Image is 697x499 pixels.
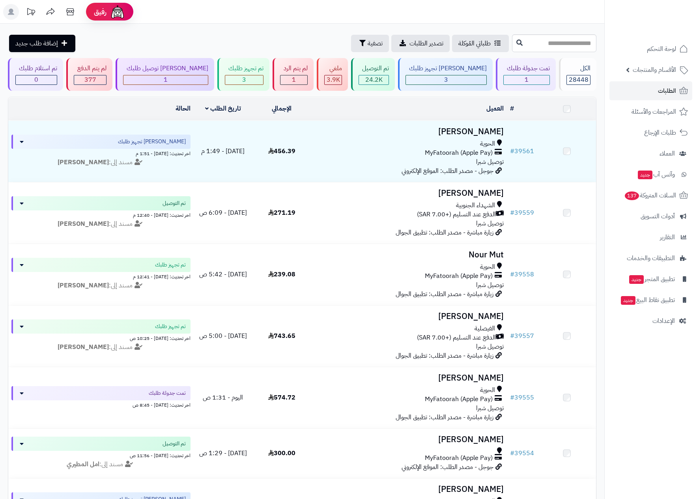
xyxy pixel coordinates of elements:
[58,219,109,229] strong: [PERSON_NAME]
[627,253,675,264] span: التطبيقات والخدمات
[510,104,514,113] a: #
[458,39,491,48] span: طلباتي المُوكلة
[396,351,493,360] span: زيارة مباشرة - مصدر الطلب: تطبيق الجوال
[11,149,191,157] div: اخر تحديث: [DATE] - 1:51 م
[314,250,504,259] h3: Nour Mut
[324,64,342,73] div: ملغي
[510,393,534,402] a: #39555
[155,323,186,330] span: تم تجهيز طلبك
[475,324,495,333] span: الفيصلية
[510,270,514,279] span: #
[327,75,340,84] span: 3.9K
[503,64,550,73] div: تمت جدولة طلبك
[6,158,196,167] div: مسند إلى:
[510,146,534,156] a: #39561
[268,393,295,402] span: 574.72
[268,270,295,279] span: 239.08
[368,39,383,48] span: تصفية
[203,393,243,402] span: اليوم - 1:31 ص
[268,331,295,341] span: 743.65
[163,199,186,207] span: تم التوصيل
[510,208,534,218] a: #39559
[629,275,644,284] span: جديد
[476,280,504,290] span: توصيل شبرا
[444,75,448,84] span: 3
[199,270,247,279] span: [DATE] - 5:42 ص
[476,403,504,413] span: توصيل شبرا
[271,58,315,91] a: لم يتم الرد 1
[15,64,57,73] div: تم استلام طلبك
[510,393,514,402] span: #
[315,58,349,91] a: ملغي 3.9K
[566,64,590,73] div: الكل
[6,460,196,469] div: مسند إلى:
[58,342,109,352] strong: [PERSON_NAME]
[242,75,246,84] span: 3
[272,104,292,113] a: الإجمالي
[476,157,504,167] span: توصيل شبرا
[510,146,514,156] span: #
[11,451,191,459] div: اخر تحديث: [DATE] - 11:56 ص
[609,102,692,121] a: المراجعات والأسئلة
[647,43,676,54] span: لوحة التحكم
[11,272,191,280] div: اخر تحديث: [DATE] - 12:41 م
[74,64,107,73] div: لم يتم الدفع
[268,448,295,458] span: 300.00
[314,373,504,383] h3: [PERSON_NAME]
[632,106,676,117] span: المراجعات والأسئلة
[164,75,168,84] span: 1
[425,454,493,463] span: MyFatoorah (Apple Pay)
[314,189,504,198] h3: [PERSON_NAME]
[402,462,493,472] span: جوجل - مصدر الطلب: الموقع الإلكتروني
[15,39,58,48] span: إضافة طلب جديد
[74,75,106,84] div: 377
[351,35,389,52] button: تصفية
[658,85,676,96] span: الطلبات
[494,58,557,91] a: تمت جدولة طلبك 1
[660,148,675,159] span: العملاء
[409,39,443,48] span: تصدير الطلبات
[365,75,383,84] span: 24.2K
[476,219,504,228] span: توصيل شبرا
[405,64,487,73] div: [PERSON_NAME] تجهيز طلبك
[525,75,529,84] span: 1
[510,448,534,458] a: #39554
[6,281,196,290] div: مسند إلى:
[110,4,125,20] img: ai-face.png
[155,261,186,269] span: تم تجهيز طلبك
[391,35,450,52] a: تصدير الطلبات
[452,35,509,52] a: طلباتي المُوكلة
[396,58,494,91] a: [PERSON_NAME] تجهيز طلبك 3
[504,75,549,84] div: 1
[314,435,504,444] h3: [PERSON_NAME]
[456,201,495,210] span: الشهداء الجنوبية
[609,311,692,330] a: الإعدادات
[84,75,96,84] span: 377
[268,208,295,218] span: 271.19
[65,58,114,91] a: لم يتم الدفع 377
[624,190,676,201] span: السلات المتروكة
[637,169,675,180] span: وآتس آب
[199,208,247,218] span: [DATE] - 6:09 ص
[16,75,57,84] div: 0
[11,210,191,219] div: اخر تحديث: [DATE] - 12:40 م
[609,207,692,226] a: أدوات التسويق
[609,186,692,205] a: السلات المتروكة137
[609,39,692,58] a: لوحة التحكم
[609,123,692,142] a: طلبات الإرجاع
[621,296,635,305] span: جديد
[609,228,692,247] a: التقارير
[425,395,493,404] span: MyFatoorah (Apple Pay)
[268,146,295,156] span: 456.39
[225,64,263,73] div: تم تجهيز طلبك
[201,146,245,156] span: [DATE] - 1:49 م
[292,75,296,84] span: 1
[625,191,639,200] span: 137
[21,4,41,22] a: تحديثات المنصة
[417,333,496,342] span: الدفع عند التسليم (+7.00 SAR)
[510,270,534,279] a: #39558
[510,331,514,341] span: #
[11,334,191,342] div: اخر تحديث: [DATE] - 10:25 ص
[280,75,307,84] div: 1
[314,127,504,136] h3: [PERSON_NAME]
